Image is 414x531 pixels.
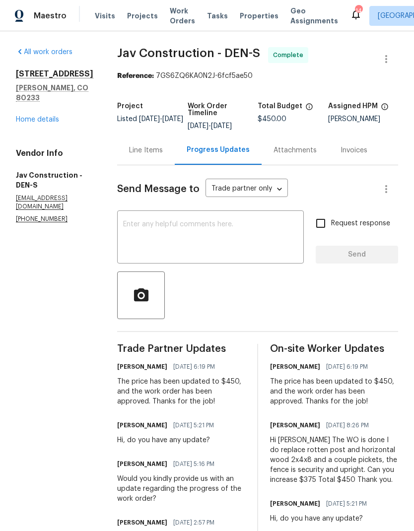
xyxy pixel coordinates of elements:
span: The hpm assigned to this work order. [381,103,389,116]
span: Projects [127,11,158,21]
span: [DATE] [211,123,232,130]
span: Properties [240,11,278,21]
span: Maestro [34,11,67,21]
h6: [PERSON_NAME] [270,420,320,430]
span: [DATE] [188,123,208,130]
span: [DATE] 5:21 PM [326,499,367,509]
span: - [139,116,183,123]
span: Jav Construction - DEN-S [117,47,260,59]
span: [DATE] [139,116,160,123]
span: Tasks [207,12,228,19]
span: Visits [95,11,115,21]
span: Send Message to [117,184,200,194]
span: [DATE] 6:19 PM [173,362,215,372]
a: All work orders [16,49,72,56]
h5: Assigned HPM [328,103,378,110]
h6: [PERSON_NAME] [117,420,167,430]
h6: [PERSON_NAME] [117,518,167,528]
div: Would you kindly provide us with an update regarding the progress of the work order? [117,474,245,504]
span: $450.00 [258,116,286,123]
span: On-site Worker Updates [270,344,398,354]
span: [DATE] 5:16 PM [173,459,214,469]
div: [PERSON_NAME] [328,116,399,123]
div: Attachments [274,145,317,155]
span: - [188,123,232,130]
h6: [PERSON_NAME] [117,362,167,372]
div: The price has been updated to $450, and the work order has been approved. Thanks for the job! [117,377,245,406]
div: Hi, do you have any update? [270,514,373,524]
div: Progress Updates [187,145,250,155]
div: Invoices [341,145,367,155]
span: [DATE] 8:26 PM [326,420,369,430]
span: Complete [273,50,307,60]
div: The price has been updated to $450, and the work order has been approved. Thanks for the job! [270,377,398,406]
h5: Project [117,103,143,110]
div: 7GS6ZQ6KA0N2J-6fcf5ae50 [117,71,398,81]
h4: Vendor Info [16,148,93,158]
h5: Jav Construction - DEN-S [16,170,93,190]
span: Trade Partner Updates [117,344,245,354]
span: Listed [117,116,183,123]
h6: [PERSON_NAME] [117,459,167,469]
span: Request response [331,218,390,229]
h5: Total Budget [258,103,302,110]
h5: Work Order Timeline [188,103,258,117]
span: Work Orders [170,6,195,26]
div: Hi [PERSON_NAME] The WO is done I do replace rotten post and horizontal wood 2x4x8 and a couple p... [270,435,398,485]
div: Hi, do you have any update? [117,435,220,445]
span: The total cost of line items that have been proposed by Opendoor. This sum includes line items th... [305,103,313,116]
span: [DATE] 2:57 PM [173,518,214,528]
span: [DATE] 6:19 PM [326,362,368,372]
b: Reference: [117,72,154,79]
span: [DATE] 5:21 PM [173,420,214,430]
a: Home details [16,116,59,123]
div: Trade partner only [206,181,288,198]
span: Geo Assignments [290,6,338,26]
h6: [PERSON_NAME] [270,362,320,372]
span: [DATE] [162,116,183,123]
div: Line Items [129,145,163,155]
div: 14 [355,6,362,16]
h6: [PERSON_NAME] [270,499,320,509]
